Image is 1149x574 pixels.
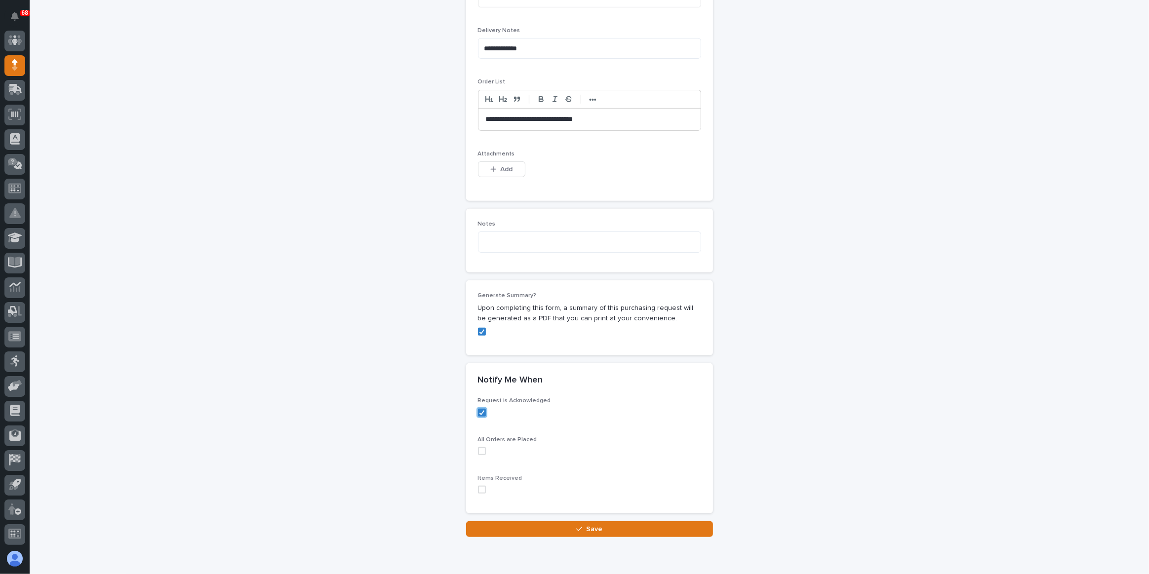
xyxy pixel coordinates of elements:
span: Delivery Notes [478,28,520,34]
span: Items Received [478,475,522,481]
span: Order List [478,79,506,85]
button: Save [466,521,713,537]
span: Add [500,165,513,174]
div: Notifications68 [12,12,25,28]
span: Save [586,525,602,534]
button: ••• [586,93,600,105]
span: All Orders are Placed [478,437,537,443]
h2: Notify Me When [478,375,543,386]
strong: ••• [589,96,596,104]
span: Attachments [478,151,515,157]
span: Notes [478,221,496,227]
button: Notifications [4,6,25,27]
span: Request is Acknowledged [478,398,551,404]
p: Upon completing this form, a summary of this purchasing request will be generated as a PDF that y... [478,303,701,324]
p: 68 [22,9,28,16]
span: Generate Summary? [478,293,537,299]
button: users-avatar [4,548,25,569]
button: Add [478,161,525,177]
